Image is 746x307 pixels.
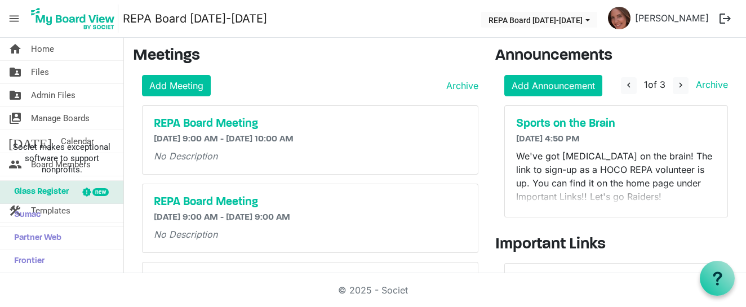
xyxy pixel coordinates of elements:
[8,61,22,83] span: folder_shared
[338,284,408,296] a: © 2025 - Societ
[8,181,69,203] span: Glass Register
[644,79,665,90] span: of 3
[142,75,211,96] a: Add Meeting
[154,195,467,209] a: REPA Board Meeting
[8,107,22,130] span: switch_account
[621,77,637,94] button: navigate_before
[154,134,467,145] h6: [DATE] 9:00 AM - [DATE] 10:00 AM
[481,12,597,28] button: REPA Board 2025-2026 dropdownbutton
[516,149,716,203] p: We've got [MEDICAL_DATA] on the brain! The link to sign-up as a HOCO REPA volunteer is up. You ca...
[608,7,630,29] img: aLB5LVcGR_PCCk3EizaQzfhNfgALuioOsRVbMr9Zq1CLdFVQUAcRzChDQbMFezouKt6echON3eNsO59P8s_Ojg_thumb.png
[504,75,602,96] a: Add Announcement
[8,227,61,250] span: Partner Web
[31,84,76,106] span: Admin Files
[31,38,54,60] span: Home
[516,135,580,144] span: [DATE] 4:50 PM
[133,47,478,66] h3: Meetings
[8,84,22,106] span: folder_shared
[676,80,686,90] span: navigate_next
[154,117,467,131] a: REPA Board Meeting
[28,5,123,33] a: My Board View Logo
[516,117,716,131] a: Sports on the Brain
[154,149,467,163] p: No Description
[3,8,25,29] span: menu
[154,212,467,223] h6: [DATE] 9:00 AM - [DATE] 9:00 AM
[123,7,267,30] a: REPA Board [DATE]-[DATE]
[673,77,689,94] button: navigate_next
[495,47,737,66] h3: Announcements
[691,79,728,90] a: Archive
[5,141,118,175] span: Societ makes exceptional software to support nonprofits.
[495,235,737,255] h3: Important Links
[31,107,90,130] span: Manage Boards
[31,61,49,83] span: Files
[154,228,467,241] p: No Description
[442,79,478,92] a: Archive
[92,188,109,196] div: new
[28,5,118,33] img: My Board View Logo
[624,80,634,90] span: navigate_before
[644,79,648,90] span: 1
[8,204,41,226] span: Sumac
[8,250,45,273] span: Frontier
[713,7,737,30] button: logout
[61,130,94,153] span: Calendar
[630,7,713,29] a: [PERSON_NAME]
[8,130,52,153] span: [DATE]
[8,38,22,60] span: home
